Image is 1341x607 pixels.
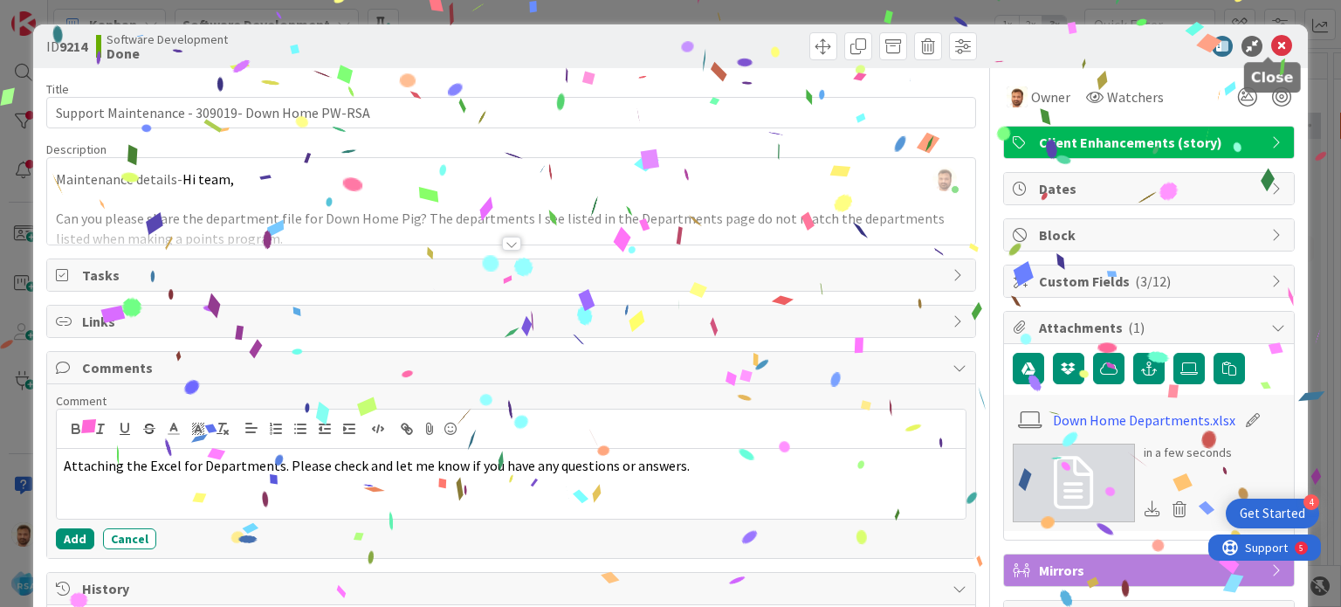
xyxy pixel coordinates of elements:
span: ID [46,36,87,57]
span: Attaching the Excel for Departments. Please check and let me know if you have any questions or an... [64,457,690,474]
span: Support [37,3,79,24]
span: Software Development [107,32,228,46]
label: Title [46,81,69,97]
button: Add [56,528,94,549]
span: Links [82,311,943,332]
span: Description [46,141,107,157]
input: type card name here... [46,97,975,128]
span: Block [1039,224,1262,245]
div: Download [1144,498,1163,521]
div: 4 [1303,494,1319,510]
a: Down Home Departments.xlsx [1053,410,1235,431]
button: Cancel [103,528,156,549]
b: 9214 [59,38,87,55]
span: Mirrors [1039,560,1262,581]
img: XQnMoIyljuWWkMzYLB6n4fjicomZFlZU.png [932,167,957,191]
span: ( 1 ) [1128,319,1145,336]
img: AS [1007,86,1028,107]
div: Get Started [1240,505,1305,522]
span: Comments [82,357,943,378]
span: Comment [56,393,107,409]
span: History [82,578,943,599]
h5: Close [1251,69,1294,86]
div: in a few seconds [1144,444,1232,462]
span: Hi team, [182,170,234,188]
span: Dates [1039,178,1262,199]
span: Watchers [1107,86,1164,107]
span: Client Enhancements (story) [1039,132,1262,153]
div: 5 [91,7,95,21]
b: Done [107,46,228,60]
span: ( 3/12 ) [1135,272,1171,290]
p: Maintenance details- [56,169,966,190]
span: Tasks [82,265,943,286]
span: Attachments [1039,317,1262,338]
div: Open Get Started checklist, remaining modules: 4 [1226,499,1319,528]
span: Custom Fields [1039,271,1262,292]
span: Owner [1031,86,1070,107]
